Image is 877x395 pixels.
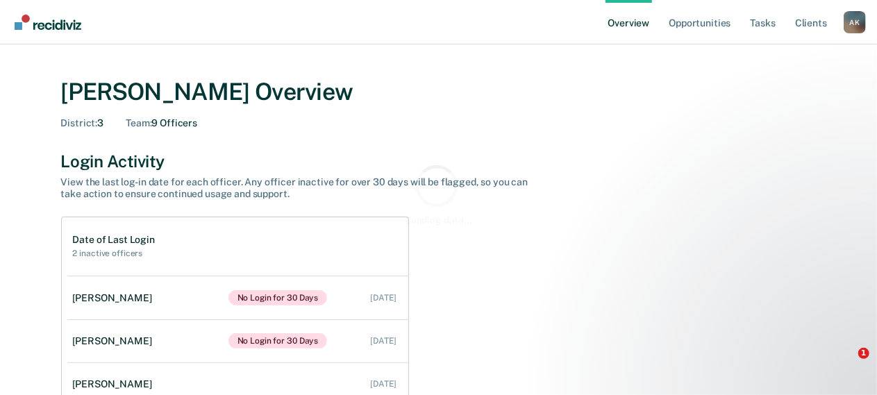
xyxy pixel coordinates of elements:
[370,379,396,389] div: [DATE]
[858,348,869,359] span: 1
[61,78,817,106] div: [PERSON_NAME] Overview
[370,293,396,303] div: [DATE]
[73,234,155,246] h1: Date of Last Login
[61,117,104,129] div: 3
[126,117,151,128] span: Team :
[370,336,396,346] div: [DATE]
[844,11,866,33] button: Profile dropdown button
[406,215,471,226] div: Loading data...
[126,117,197,129] div: 9 Officers
[61,117,98,128] span: District :
[228,290,328,305] span: No Login for 30 Days
[830,348,863,381] iframe: Intercom live chat
[61,176,547,200] div: View the last log-in date for each officer. Any officer inactive for over 30 days will be flagged...
[228,333,328,348] span: No Login for 30 Days
[73,249,155,258] h2: 2 inactive officers
[73,292,158,304] div: [PERSON_NAME]
[844,11,866,33] div: A K
[67,276,408,319] a: [PERSON_NAME]No Login for 30 Days [DATE]
[73,378,158,390] div: [PERSON_NAME]
[73,335,158,347] div: [PERSON_NAME]
[67,319,408,362] a: [PERSON_NAME]No Login for 30 Days [DATE]
[599,260,877,358] iframe: Intercom notifications message
[15,15,81,30] img: Recidiviz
